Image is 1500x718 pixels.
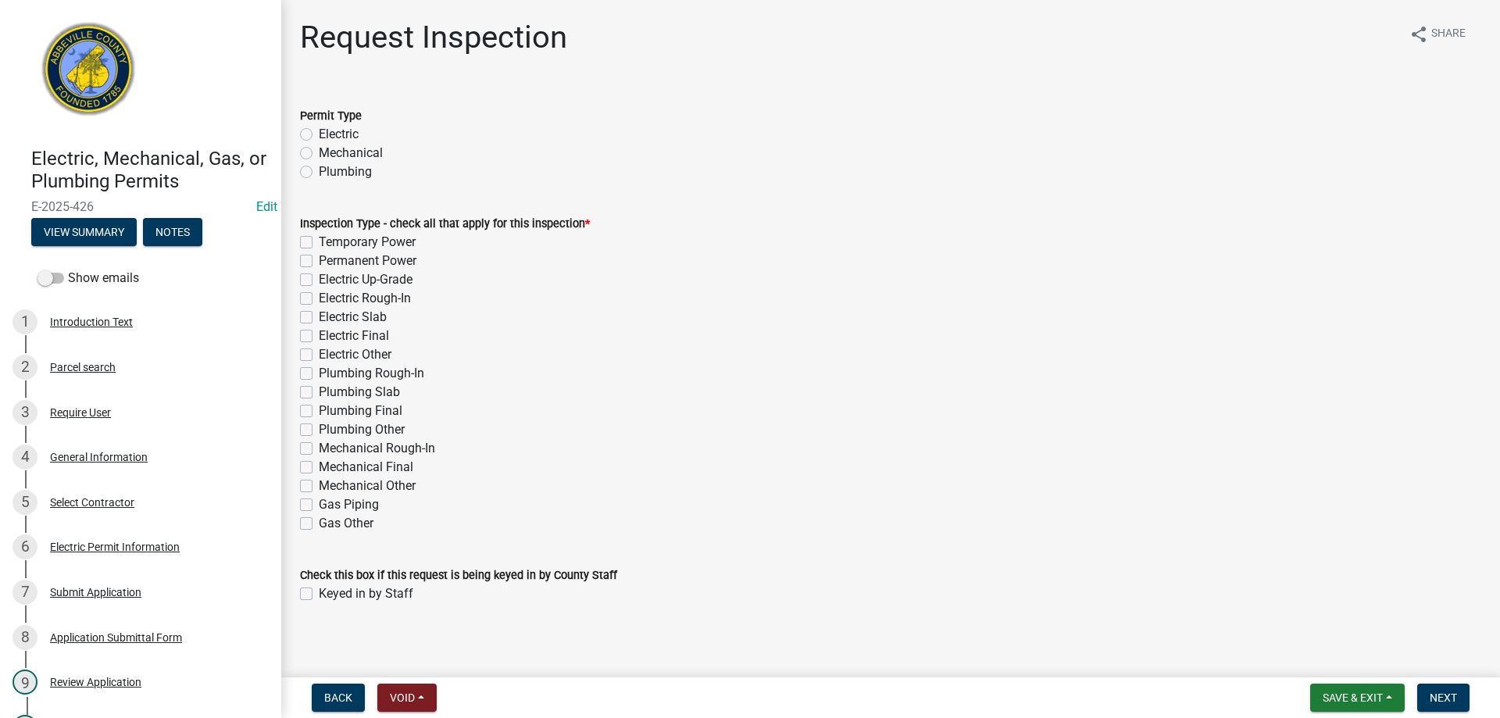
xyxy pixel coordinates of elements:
button: Notes [143,218,202,246]
div: Application Submittal Form [50,632,182,643]
button: Save & Exit [1310,684,1405,712]
label: Plumbing Slab [319,383,400,402]
i: share [1409,25,1428,44]
span: Save & Exit [1323,691,1383,704]
h1: Request Inspection [300,19,567,56]
span: Void [390,691,415,704]
label: Plumbing Final [319,402,402,420]
div: 7 [12,580,37,605]
div: 3 [12,400,37,425]
div: Select Contractor [50,497,134,508]
h4: Electric, Mechanical, Gas, or Plumbing Permits [31,148,269,193]
span: E-2025-426 [31,199,250,214]
label: Mechanical Final [319,458,413,477]
label: Inspection Type - check all that apply for this inspection [300,219,590,230]
a: Edit [256,199,277,214]
button: Next [1417,684,1470,712]
label: Plumbing [319,163,372,181]
div: 2 [12,355,37,380]
label: Mechanical Other [319,477,416,495]
button: shareShare [1397,19,1478,49]
wm-modal-confirm: Summary [31,227,137,239]
label: Electric Other [319,345,391,364]
div: Parcel search [50,362,116,373]
div: Submit Application [50,587,141,598]
div: Electric Permit Information [50,541,180,552]
div: 4 [12,445,37,470]
label: Check this box if this request is being keyed in by County Staff [300,570,617,581]
div: General Information [50,452,148,463]
wm-modal-confirm: Notes [143,227,202,239]
label: Electric Slab [319,308,387,327]
div: 5 [12,490,37,515]
label: Gas Piping [319,495,379,514]
div: 8 [12,625,37,650]
label: Electric [319,125,359,144]
label: Permanent Power [319,252,416,270]
label: Show emails [37,269,139,288]
div: Introduction Text [50,316,133,327]
label: Gas Other [319,514,373,533]
label: Temporary Power [319,233,416,252]
div: 1 [12,309,37,334]
button: Void [377,684,437,712]
label: Plumbing Other [319,420,405,439]
button: Back [312,684,365,712]
div: 6 [12,534,37,559]
wm-modal-confirm: Edit Application Number [256,199,277,214]
img: Abbeville County, South Carolina [31,16,146,131]
span: Share [1431,25,1466,44]
label: Mechanical [319,144,383,163]
button: View Summary [31,218,137,246]
div: 9 [12,670,37,695]
div: Require User [50,407,111,418]
label: Plumbing Rough-In [319,364,424,383]
div: Review Application [50,677,141,688]
label: Electric Final [319,327,389,345]
label: Keyed in by Staff [319,584,413,603]
label: Permit Type [300,111,362,122]
label: Mechanical Rough-In [319,439,435,458]
span: Next [1430,691,1457,704]
span: Back [324,691,352,704]
label: Electric Rough-In [319,289,411,308]
label: Electric Up-Grade [319,270,412,289]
